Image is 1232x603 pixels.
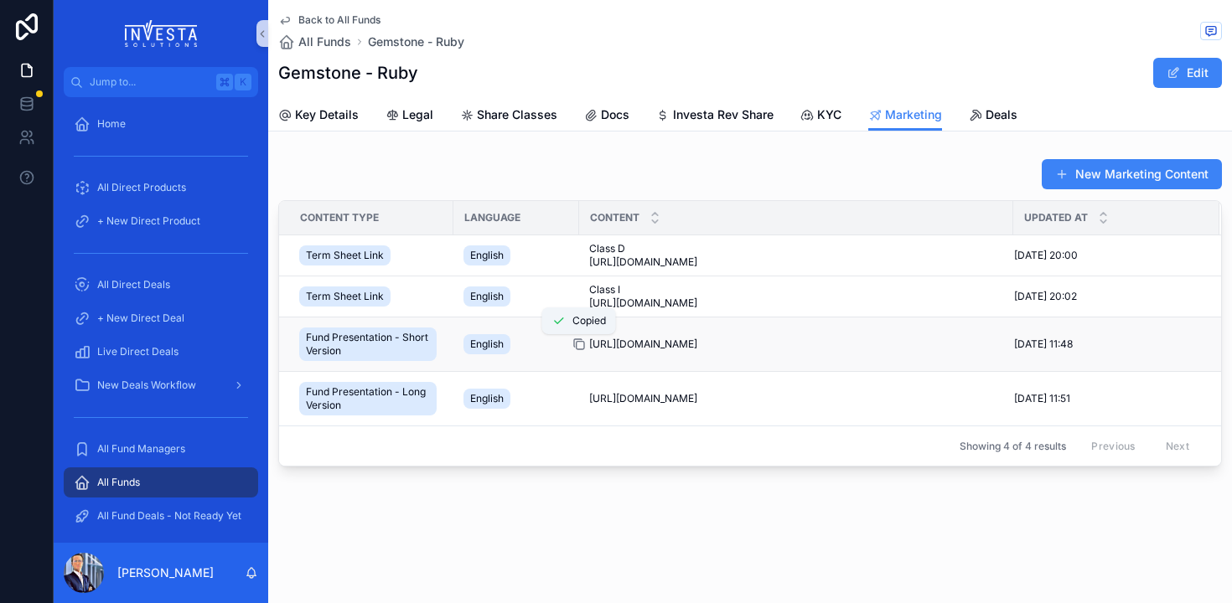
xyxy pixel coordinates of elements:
[817,106,841,123] span: KYC
[589,338,697,351] span: [URL][DOMAIN_NAME]
[368,33,464,50] a: Gemstone - Ruby
[97,345,179,358] span: Live Direct Deals
[97,278,170,291] span: All Direct Deals
[1014,392,1070,405] span: [DATE] 11:51
[463,385,569,412] a: English
[470,338,504,351] span: English
[117,564,214,581] p: [PERSON_NAME]
[306,331,430,358] span: Fund Presentation - Short Version
[601,106,629,123] span: Docs
[97,214,200,228] span: + New Direct Product
[97,181,186,194] span: All Direct Products
[1024,211,1088,224] span: UPDATED AT
[97,379,196,392] span: New Deals Workflow
[960,440,1066,453] span: Showing 4 of 4 results
[463,242,569,269] a: English
[589,392,697,405] span: [URL][DOMAIN_NAME]
[1014,392,1199,405] a: [DATE] 11:51
[1153,58,1222,88] button: Edit
[1014,290,1077,303] span: [DATE] 20:02
[589,338,1003,351] a: [URL][DOMAIN_NAME]
[97,117,126,131] span: Home
[306,385,430,412] span: Fund Presentation - Long Version
[572,314,606,327] span: Copied
[64,467,258,497] a: All Funds
[885,106,942,123] span: Marketing
[1042,159,1222,189] button: New Marketing Content
[589,392,1003,405] a: [URL][DOMAIN_NAME]
[969,100,1017,133] a: Deals
[589,283,1003,310] a: Class I [URL][DOMAIN_NAME]
[54,97,268,543] div: scrollable content
[64,206,258,236] a: + New Direct Product
[1014,338,1199,351] a: [DATE] 11:48
[470,290,504,303] span: English
[278,33,351,50] a: All Funds
[97,476,140,489] span: All Funds
[589,242,1003,269] a: Class D [URL][DOMAIN_NAME]
[278,61,418,85] h1: Gemstone - Ruby
[673,106,774,123] span: Investa Rev Share
[589,242,736,269] span: Class D [URL][DOMAIN_NAME]
[1014,290,1199,303] a: [DATE] 20:02
[589,283,731,310] span: Class I [URL][DOMAIN_NAME]
[64,109,258,139] a: Home
[278,100,359,133] a: Key Details
[477,106,557,123] span: Share Classes
[298,33,351,50] span: All Funds
[299,379,443,419] a: Fund Presentation - Long Version
[64,370,258,400] a: New Deals Workflow
[1014,338,1073,351] span: [DATE] 11:48
[299,324,443,364] a: Fund Presentation - Short Version
[306,249,384,262] span: Term Sheet Link
[800,100,841,133] a: KYC
[1014,249,1078,262] span: [DATE] 20:00
[656,100,774,133] a: Investa Rev Share
[463,331,569,358] a: English
[868,100,942,131] a: Marketing
[986,106,1017,123] span: Deals
[90,75,210,89] span: Jump to...
[298,13,380,27] span: Back to All Funds
[1014,249,1199,262] a: [DATE] 20:00
[470,249,504,262] span: English
[299,242,443,269] a: Term Sheet Link
[97,442,185,456] span: All Fund Managers
[386,100,433,133] a: Legal
[64,434,258,464] a: All Fund Managers
[64,173,258,203] a: All Direct Products
[97,509,241,523] span: All Fund Deals - Not Ready Yet
[299,283,443,310] a: Term Sheet Link
[64,270,258,300] a: All Direct Deals
[402,106,433,123] span: Legal
[464,211,520,224] span: LANGUAGE
[463,283,569,310] a: English
[460,100,557,133] a: Share Classes
[64,501,258,531] a: All Fund Deals - Not Ready Yet
[236,75,250,89] span: K
[306,290,384,303] span: Term Sheet Link
[64,303,258,333] a: + New Direct Deal
[300,211,379,224] span: CONTENT TYPE
[64,67,258,97] button: Jump to...K
[278,13,380,27] a: Back to All Funds
[295,106,359,123] span: Key Details
[125,20,198,47] img: App logo
[64,337,258,367] a: Live Direct Deals
[584,100,629,133] a: Docs
[590,211,639,224] span: CONTENT
[470,392,504,405] span: English
[97,312,184,325] span: + New Direct Deal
